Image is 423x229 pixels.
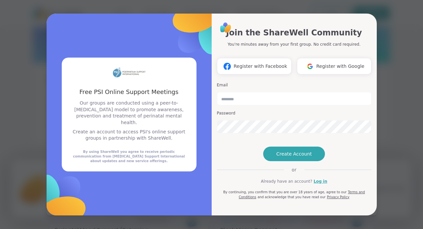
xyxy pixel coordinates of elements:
span: Already have an account? [261,178,312,184]
span: or [284,166,304,173]
h1: Join the ShareWell Community [226,27,362,39]
p: Our groups are conducted using a peer-to-[MEDICAL_DATA] model to promote awareness, prevention an... [70,100,189,126]
a: Terms and Conditions [239,190,365,199]
h3: Password [217,111,371,116]
div: By using ShareWell you agree to receive periodic communication from [MEDICAL_DATA] Support Intern... [70,150,189,163]
span: Register with Google [316,63,365,70]
button: Register with Google [297,58,371,74]
h3: Free PSI Online Support Meetings [70,88,189,96]
img: ShareWell Logomark [304,60,316,72]
p: Create an account to access PSI's online support groups in partnership with ShareWell. [70,129,189,142]
a: Log in [314,178,327,184]
img: ShareWell Logo [218,20,233,35]
img: ShareWell Logomark [221,60,233,72]
button: Create Account [263,147,325,161]
button: Register with Facebook [217,58,292,74]
a: Privacy Policy [327,195,349,199]
span: By continuing, you confirm that you are over 18 years of age, agree to our [223,190,347,194]
span: Register with Facebook [233,63,287,70]
img: partner logo [113,66,146,80]
span: and acknowledge that you have read our [258,195,326,199]
p: You're minutes away from your first group. No credit card required. [228,41,360,47]
h3: Email [217,82,371,88]
span: Create Account [276,151,312,157]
